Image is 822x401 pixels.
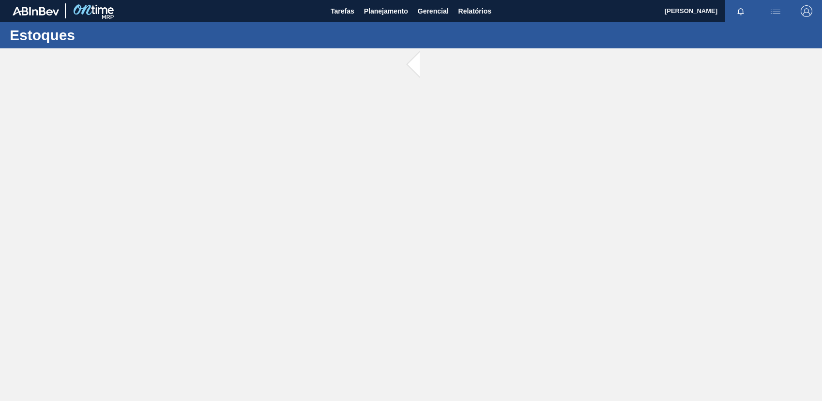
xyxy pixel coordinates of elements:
[364,5,408,17] span: Planejamento
[458,5,491,17] span: Relatórios
[10,30,182,41] h1: Estoques
[418,5,449,17] span: Gerencial
[801,5,812,17] img: Logout
[770,5,781,17] img: userActions
[331,5,354,17] span: Tarefas
[13,7,59,15] img: TNhmsLtSVTkK8tSr43FrP2fwEKptu5GPRR3wAAAABJRU5ErkJggg==
[725,4,756,18] button: Notificações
